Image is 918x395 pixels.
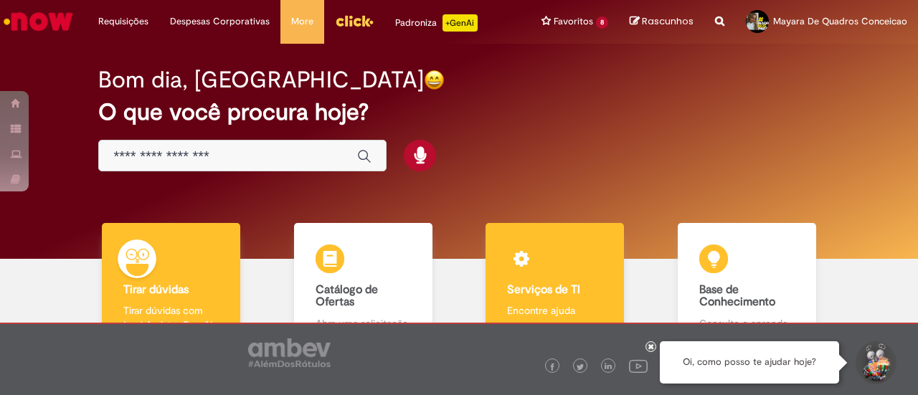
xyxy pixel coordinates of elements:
[170,14,270,29] span: Despesas Corporativas
[268,223,460,347] a: Catálogo de Ofertas Abra uma solicitação
[123,303,219,332] p: Tirar dúvidas com Lupi Assist e Gen Ai
[459,223,651,347] a: Serviços de TI Encontre ajuda
[248,338,331,367] img: logo_footer_ambev_rotulo_gray.png
[316,316,411,330] p: Abra uma solicitação
[507,282,580,297] b: Serviços de TI
[98,67,424,92] h2: Bom dia, [GEOGRAPHIC_DATA]
[1,7,75,36] img: ServiceNow
[395,14,478,32] div: Padroniza
[549,363,556,371] img: logo_footer_facebook.png
[651,223,843,347] a: Base de Conhecimento Consulte e aprenda
[699,316,795,330] p: Consulte e aprenda
[773,15,907,27] span: Mayara De Quadros Conceicao
[98,100,819,125] h2: O que você procura hoje?
[699,282,775,310] b: Base de Conhecimento
[507,303,602,318] p: Encontre ajuda
[629,356,648,375] img: logo_footer_youtube.png
[123,282,189,297] b: Tirar dúvidas
[596,16,608,29] span: 8
[75,223,268,347] a: Tirar dúvidas Tirar dúvidas com Lupi Assist e Gen Ai
[853,341,896,384] button: Iniciar Conversa de Suporte
[443,14,478,32] p: +GenAi
[605,363,612,371] img: logo_footer_linkedin.png
[554,14,593,29] span: Favoritos
[291,14,313,29] span: More
[660,341,839,384] div: Oi, como posso te ajudar hoje?
[642,14,694,28] span: Rascunhos
[316,282,378,310] b: Catálogo de Ofertas
[424,70,445,90] img: happy-face.png
[335,10,374,32] img: click_logo_yellow_360x200.png
[98,14,148,29] span: Requisições
[577,363,584,371] img: logo_footer_twitter.png
[630,15,694,29] a: Rascunhos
